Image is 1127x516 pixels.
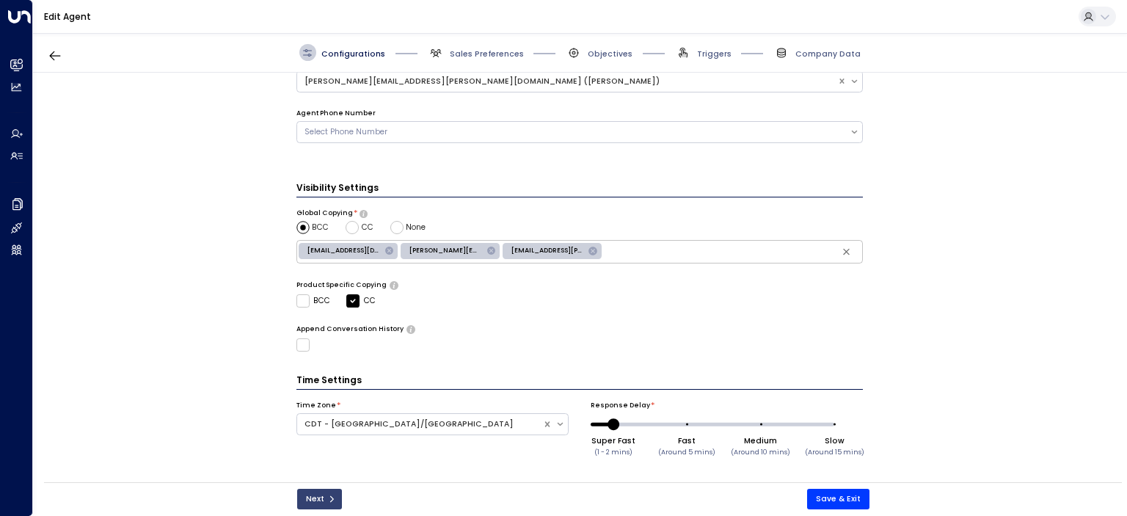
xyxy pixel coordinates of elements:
div: [PERSON_NAME][EMAIL_ADDRESS][PERSON_NAME][DOMAIN_NAME] [401,243,500,260]
label: Time Zone [296,401,336,411]
span: None [406,222,426,233]
button: Clear [837,243,856,261]
span: [EMAIL_ADDRESS][DOMAIN_NAME] [299,246,389,255]
div: Select Phone Number [304,126,842,138]
button: Next [297,489,342,509]
h3: Visibility Settings [296,181,864,197]
button: Determine if there should be product-specific CC or BCC rules for all of the agent’s emails. Sele... [390,281,398,288]
small: (Around 15 mins) [805,448,864,457]
span: Sales Preferences [450,48,524,59]
span: CC [362,222,373,233]
label: Agent Phone Number [296,109,376,119]
div: [EMAIL_ADDRESS][PERSON_NAME][DOMAIN_NAME] [503,243,602,260]
small: (Around 10 mins) [731,448,790,457]
span: Configurations [321,48,385,59]
label: BCC [296,294,330,308]
small: (1 - 2 mins) [594,448,632,457]
label: Global Copying [296,208,353,219]
div: Fast [658,435,715,446]
div: Medium [731,435,790,446]
label: Append Conversation History [296,324,404,335]
span: [EMAIL_ADDRESS][PERSON_NAME][DOMAIN_NAME] [503,246,593,255]
label: CC [346,294,375,308]
label: Product Specific Copying [296,280,387,291]
span: Company Data [795,48,861,59]
label: Response Delay [591,401,650,411]
a: Edit Agent [44,10,91,23]
div: [PERSON_NAME][EMAIL_ADDRESS][PERSON_NAME][DOMAIN_NAME] ([PERSON_NAME]) [304,76,830,87]
div: [EMAIL_ADDRESS][DOMAIN_NAME] [299,243,398,260]
button: Choose whether the agent should include specific emails in the CC or BCC line of all outgoing ema... [360,210,368,217]
button: Only use if needed, as email clients normally append the conversation history to outgoing emails.... [406,325,415,333]
div: Slow [805,435,864,446]
div: Super Fast [591,435,635,446]
span: BCC [312,222,329,233]
small: (Around 5 mins) [658,448,715,457]
h3: Time Settings [296,374,864,390]
span: Triggers [697,48,732,59]
button: Save & Exit [807,489,869,509]
span: Objectives [588,48,632,59]
span: [PERSON_NAME][EMAIL_ADDRESS][PERSON_NAME][DOMAIN_NAME] [401,246,491,255]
